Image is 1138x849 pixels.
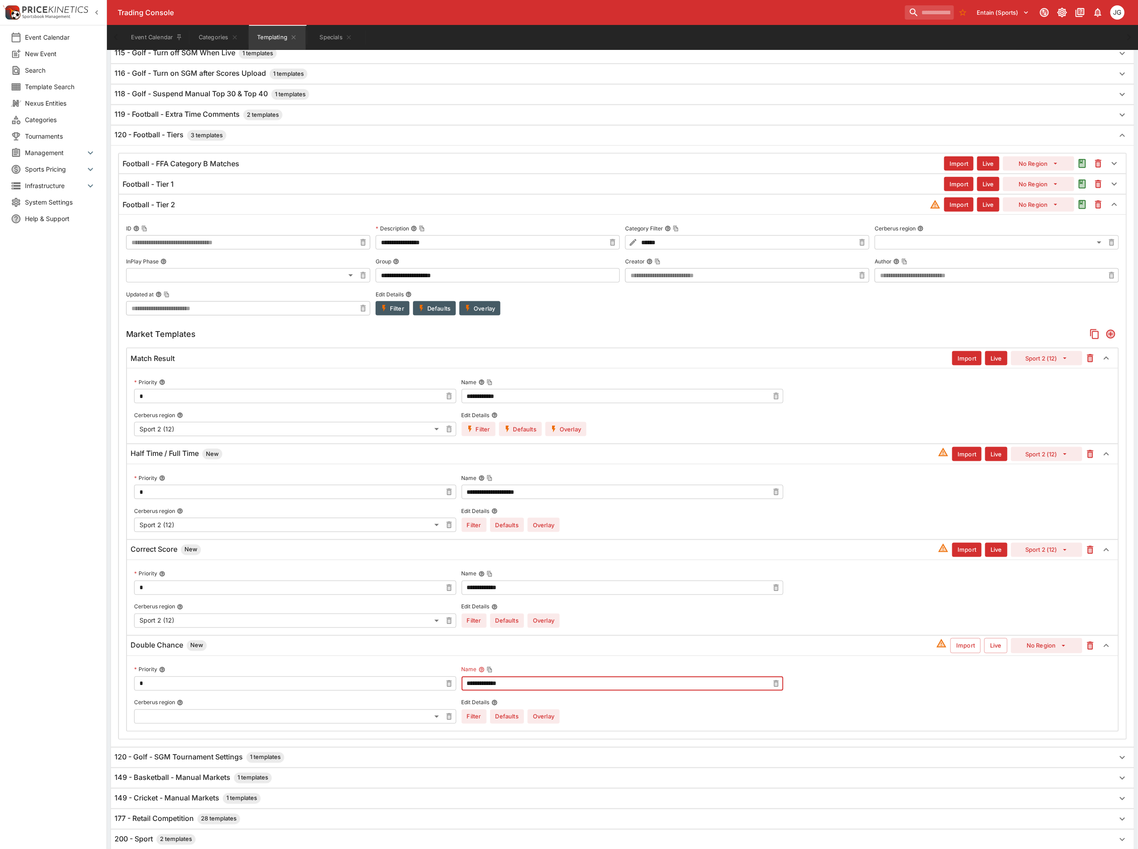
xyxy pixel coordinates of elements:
[952,351,982,365] button: Import
[25,214,96,223] span: Help & Support
[115,48,277,59] h6: 115 - Golf - Turn off SGM When Live
[22,15,70,19] img: Sportsbook Management
[131,354,175,363] h6: Match Result
[462,378,477,386] p: Name
[491,508,498,514] button: Edit Details
[1074,156,1090,172] button: Audit the Template Change History
[126,329,196,339] h5: Market Templates
[893,258,900,265] button: AuthorCopy To Clipboard
[376,258,391,265] p: Group
[1011,447,1082,461] button: Sport 2 (12)
[181,545,201,554] span: New
[25,181,85,190] span: Infrastructure
[134,614,442,628] div: Sport 2 (12)
[985,447,1007,461] button: Live
[479,571,485,577] button: NameCopy To Clipboard
[462,570,477,578] p: Name
[249,25,306,50] button: Templating
[25,98,96,108] span: Nexus Entities
[944,197,974,212] button: Import
[159,571,165,577] button: Priority
[243,111,282,119] span: 2 templates
[479,475,485,481] button: NameCopy To Clipboard
[1108,3,1127,22] button: James Gordon
[1090,156,1106,172] button: This will delete the selected template. You will still need to Save Template changes to commit th...
[625,225,663,232] p: Category Filter
[134,378,157,386] p: Priority
[115,130,226,141] h6: 120 - Football - Tiers
[1072,4,1088,21] button: Documentation
[202,450,222,459] span: New
[131,640,207,651] h6: Double Chance
[177,508,183,514] button: Cerberus region
[917,226,924,232] button: Cerberus region
[160,258,167,265] button: InPlay Phase
[134,699,175,706] p: Cerberus region
[491,604,498,610] button: Edit Details
[1036,4,1052,21] button: Connected to PK
[3,4,20,21] img: PriceKinetics Logo
[126,291,154,298] p: Updated at
[930,199,941,210] svg: This template is non trivial and may be slow and not apply during live
[528,518,560,532] button: Overlay
[462,666,477,673] p: Name
[134,507,175,515] p: Cerberus region
[487,571,493,577] button: Copy To Clipboard
[25,49,96,58] span: New Event
[479,667,485,673] button: NameCopy To Clipboard
[1074,176,1090,192] button: Audit the Template Change History
[134,474,157,482] p: Priority
[134,603,175,611] p: Cerberus region
[673,226,679,232] button: Copy To Clipboard
[984,638,1007,653] button: Live
[1011,638,1082,653] button: No Region
[490,710,524,724] button: Defaults
[462,603,490,611] p: Edit Details
[246,753,284,762] span: 1 templates
[115,793,261,804] h6: 149 - Cricket - Manual Markets
[115,752,284,763] h6: 120 - Golf - SGM Tournament Settings
[25,131,96,141] span: Tournaments
[134,518,442,532] div: Sport 2 (12)
[952,447,982,461] button: Import
[115,773,272,783] h6: 149 - Basketball - Manual Markets
[1090,176,1106,192] button: This will delete the selected template. You will still need to Save Template changes to commit th...
[647,258,653,265] button: CreatorCopy To Clipboard
[376,225,409,232] p: Description
[462,422,495,436] button: Filter
[376,301,409,316] button: Filter
[25,197,96,207] span: System Settings
[25,164,85,174] span: Sports Pricing
[1003,197,1074,212] button: No Region
[952,543,982,557] button: Import
[938,543,949,554] svg: This template is non trivial and may be slow and not apply during live
[875,225,916,232] p: Cerberus region
[197,815,240,824] span: 28 templates
[131,449,222,459] h6: Half Time / Full Time
[134,411,175,419] p: Cerberus region
[977,156,999,171] button: Live
[665,226,671,232] button: Category FilterCopy To Clipboard
[625,258,645,265] p: Creator
[118,8,901,17] div: Trading Console
[462,507,490,515] p: Edit Details
[944,156,974,171] button: Import
[393,258,399,265] button: Group
[1090,197,1106,213] button: This will delete the selected template. You will still need to Save Template changes to commit th...
[528,614,560,628] button: Overlay
[141,226,147,232] button: Copy To Clipboard
[985,543,1007,557] button: Live
[411,226,417,232] button: DescriptionCopy To Clipboard
[25,66,96,75] span: Search
[115,834,196,845] h6: 200 - Sport
[134,666,157,673] p: Priority
[376,291,404,298] p: Edit Details
[545,422,586,436] button: Overlay
[875,258,892,265] p: Author
[490,518,524,532] button: Defaults
[1003,156,1074,171] button: No Region
[655,258,661,265] button: Copy To Clipboard
[1011,543,1082,557] button: Sport 2 (12)
[22,6,88,13] img: PriceKinetics
[177,412,183,418] button: Cerberus region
